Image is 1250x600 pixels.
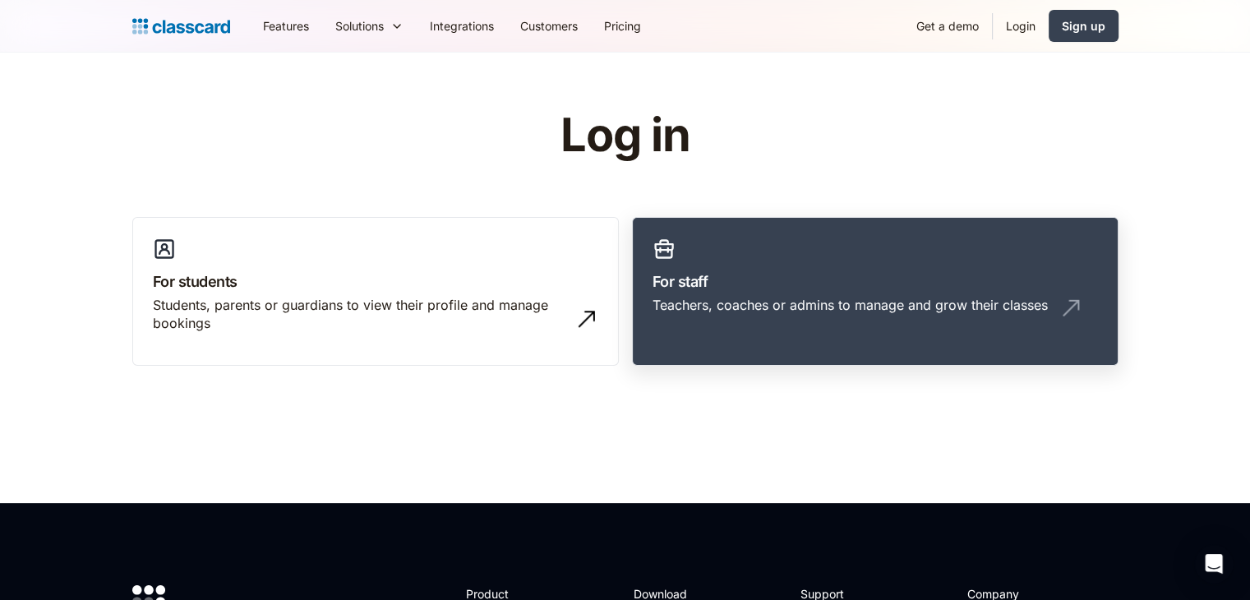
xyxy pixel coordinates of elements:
[153,270,598,293] h3: For students
[153,296,565,333] div: Students, parents or guardians to view their profile and manage bookings
[993,7,1049,44] a: Login
[1062,17,1105,35] div: Sign up
[417,7,507,44] a: Integrations
[364,110,886,161] h1: Log in
[507,7,591,44] a: Customers
[653,296,1048,314] div: Teachers, coaches or admins to manage and grow their classes
[632,217,1119,367] a: For staffTeachers, coaches or admins to manage and grow their classes
[591,7,654,44] a: Pricing
[653,270,1098,293] h3: For staff
[1194,544,1234,584] div: Open Intercom Messenger
[322,7,417,44] div: Solutions
[903,7,992,44] a: Get a demo
[1049,10,1119,42] a: Sign up
[132,15,230,38] a: Logo
[335,17,384,35] div: Solutions
[250,7,322,44] a: Features
[132,217,619,367] a: For studentsStudents, parents or guardians to view their profile and manage bookings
